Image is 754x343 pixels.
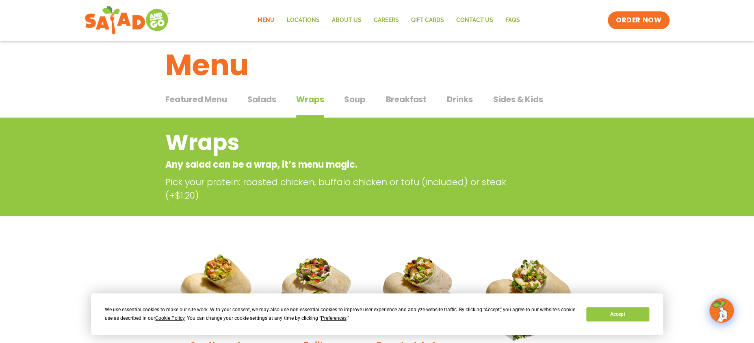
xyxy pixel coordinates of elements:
[447,93,473,105] span: Drinks
[155,315,184,321] span: Cookie Policy
[608,11,669,29] a: ORDER NOW
[251,11,281,30] a: Menu
[296,93,324,105] span: Wraps
[165,43,589,87] h1: Menu
[710,299,733,322] img: wpChatIcon
[326,11,368,30] a: About Us
[499,11,526,30] a: FAQs
[251,11,526,30] nav: Menu
[165,126,523,159] h2: Wraps
[165,158,523,171] p: Any salad can be a wrap, it’s menu magic.
[281,11,326,30] a: Locations
[165,93,227,105] span: Featured Menu
[616,15,661,25] span: ORDER NOW
[91,293,663,335] div: Cookie Consent Prompt
[105,306,576,323] div: We use essential cookies to make our site work. With your consent, we may also use non-essential ...
[450,11,499,30] a: Contact Us
[247,93,276,105] span: Salads
[373,244,462,332] img: Product photo for Roasted Autumn Wrap
[84,4,170,37] img: new-SAG-logo-768×292
[586,307,649,321] button: Accept
[493,93,543,105] span: Sides & Kids
[165,90,589,118] div: Tabbed content
[386,93,426,105] span: Breakfast
[321,315,346,321] span: Preferences
[171,244,260,332] img: Product photo for Southwest Harvest Wrap
[272,244,361,332] img: Product photo for Fajita Wrap
[368,11,405,30] a: Careers
[344,93,365,105] span: Soup
[405,11,450,30] a: GIFT CARDS
[165,175,527,202] p: Pick your protein: roasted chicken, buffalo chicken or tofu (included) or steak (+$1.20)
